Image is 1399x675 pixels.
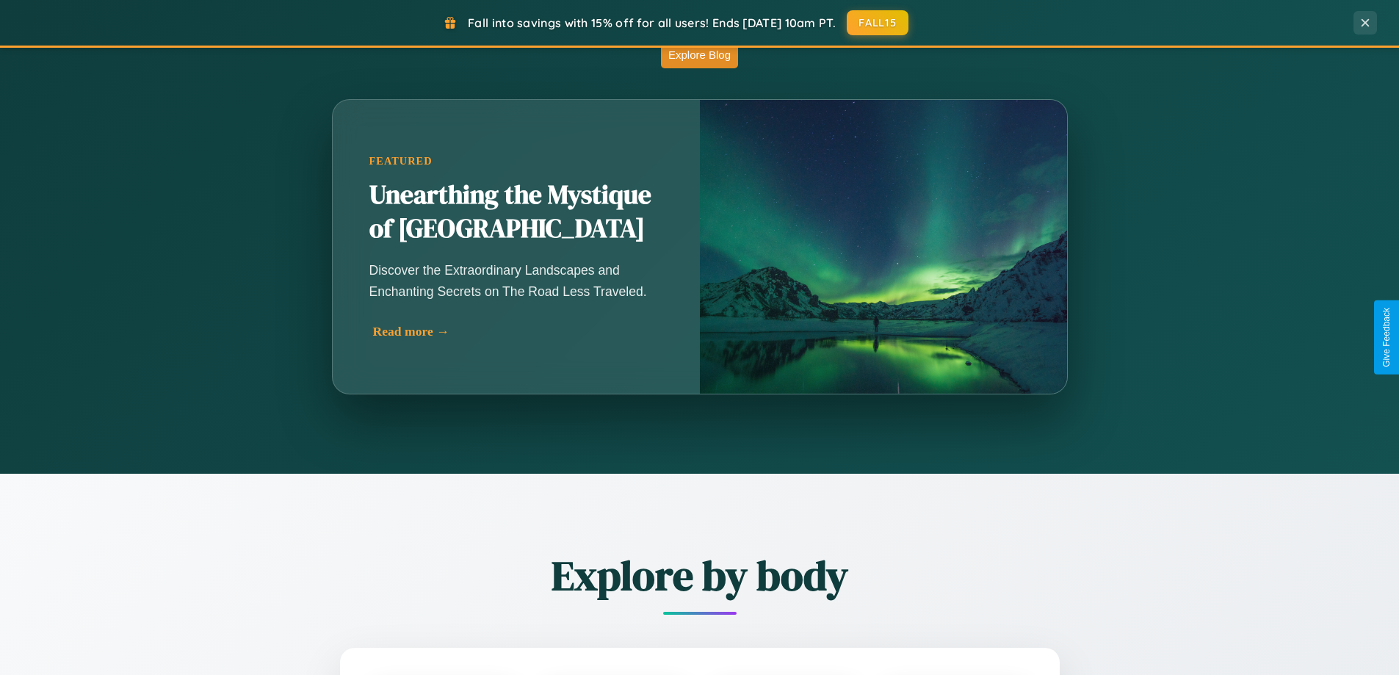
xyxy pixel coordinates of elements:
[369,155,663,167] div: Featured
[847,10,908,35] button: FALL15
[373,324,667,339] div: Read more →
[259,547,1140,604] h2: Explore by body
[369,260,663,301] p: Discover the Extraordinary Landscapes and Enchanting Secrets on The Road Less Traveled.
[468,15,836,30] span: Fall into savings with 15% off for all users! Ends [DATE] 10am PT.
[369,178,663,246] h2: Unearthing the Mystique of [GEOGRAPHIC_DATA]
[661,41,738,68] button: Explore Blog
[1381,308,1392,367] div: Give Feedback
